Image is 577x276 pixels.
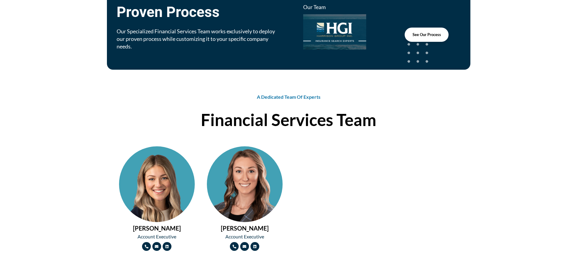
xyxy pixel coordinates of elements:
[303,14,366,50] img: HGI Insurance Search Experts
[207,225,283,231] h2: [PERSON_NAME]
[116,111,461,128] h2: Financial Services Team
[117,28,277,51] div: Our Specialized Financial Services Team works exclusively to deploy our proven process while cust...
[413,33,441,37] span: See Our Process
[303,4,366,11] div: Our Team
[207,234,283,239] h2: Account Executive
[405,28,449,42] a: See Our Process
[116,95,461,99] h2: A Dedicated Team Of Experts
[119,234,195,239] h2: Account Executive
[117,4,277,20] span: Proven Process
[119,225,195,231] h2: [PERSON_NAME]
